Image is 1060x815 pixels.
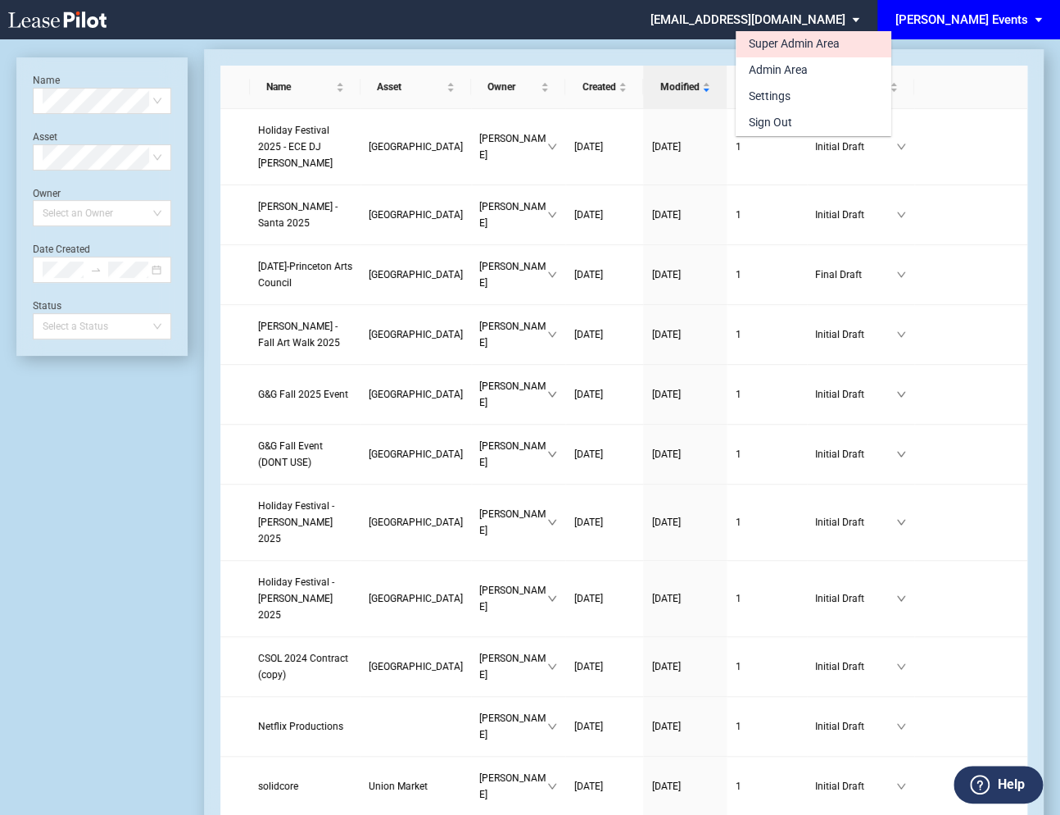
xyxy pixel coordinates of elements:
[749,62,808,79] div: Admin Area
[997,774,1024,795] label: Help
[749,36,840,52] div: Super Admin Area
[749,115,792,131] div: Sign Out
[954,766,1043,804] button: Help
[749,89,790,105] div: Settings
